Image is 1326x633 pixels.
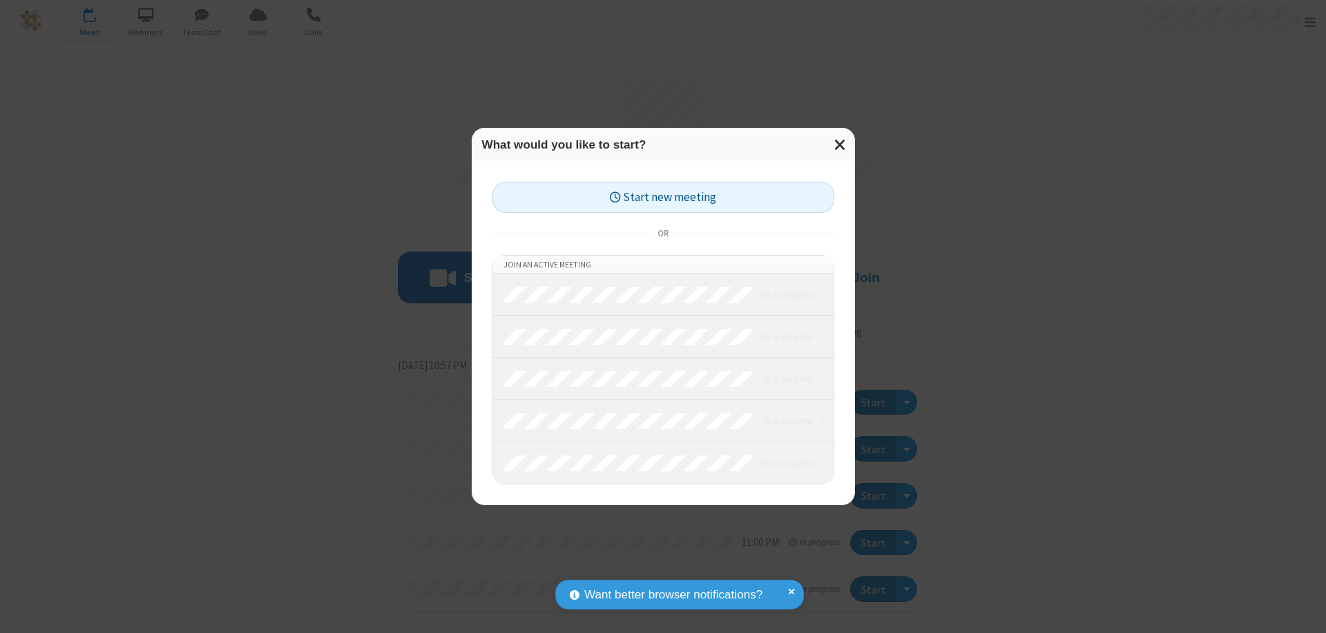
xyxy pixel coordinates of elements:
[826,128,855,162] button: Close modal
[762,415,812,428] em: in progress
[482,138,845,151] h3: What would you like to start?
[762,330,812,343] em: in progress
[652,225,674,244] span: or
[762,372,812,386] em: in progress
[762,288,812,301] em: in progress
[492,182,834,213] button: Start new meeting
[584,586,762,604] span: Want better browser notifications?
[762,457,812,470] em: in progress
[493,256,834,274] li: Join an active meeting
